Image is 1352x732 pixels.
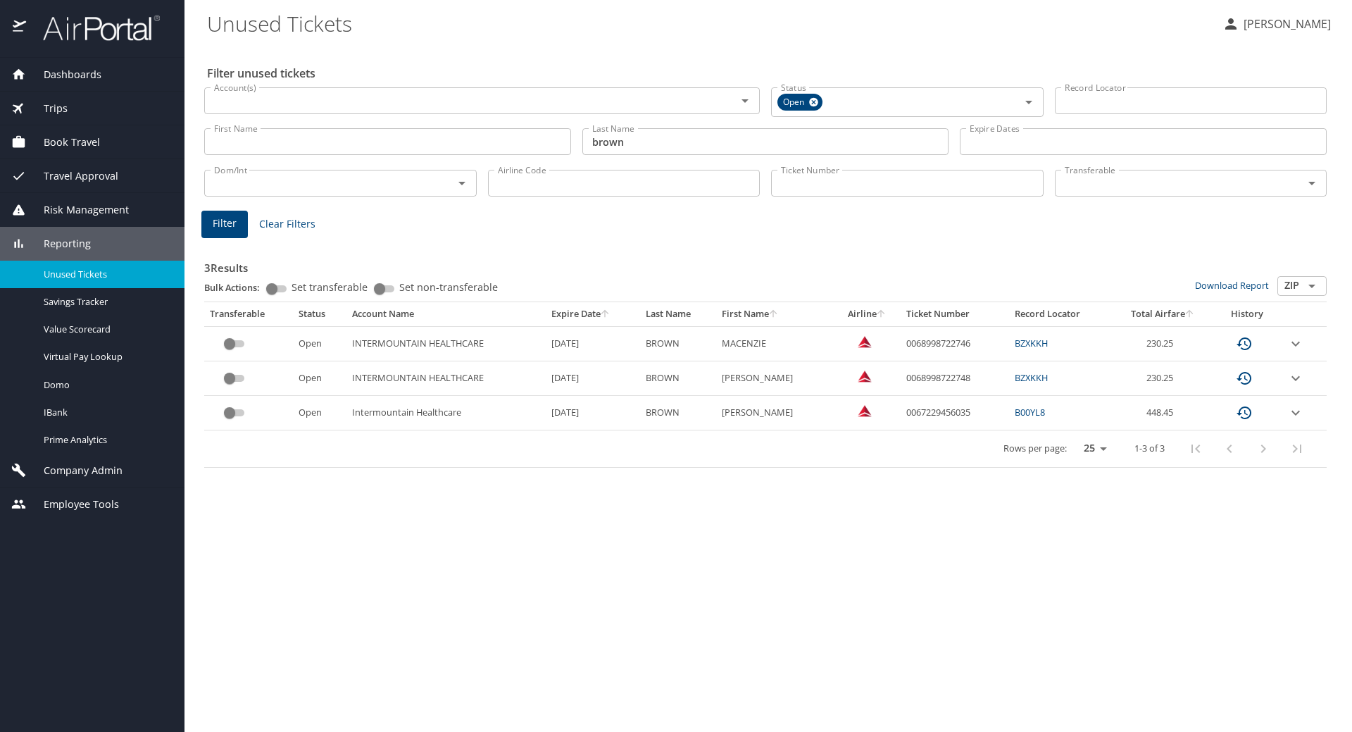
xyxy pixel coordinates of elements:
[1287,335,1304,352] button: expand row
[204,281,271,294] p: Bulk Actions:
[26,497,119,512] span: Employee Tools
[26,463,123,478] span: Company Admin
[1113,302,1213,326] th: Total Airfare
[207,1,1211,45] h1: Unused Tickets
[1302,276,1322,296] button: Open
[858,369,872,383] img: Delta Airlines
[716,361,834,396] td: [PERSON_NAME]
[640,361,715,396] td: BROWN
[207,62,1329,85] h2: Filter unused tickets
[26,101,68,116] span: Trips
[44,295,168,309] span: Savings Tracker
[26,202,129,218] span: Risk Management
[901,302,1009,326] th: Ticket Number
[1287,370,1304,387] button: expand row
[858,335,872,349] img: Delta Airlines
[346,361,546,396] td: INTERMOUNTAIN HEALTHCARE
[735,91,755,111] button: Open
[546,361,640,396] td: [DATE]
[26,67,101,82] span: Dashboards
[346,396,546,430] td: Intermountain Healthcare
[292,283,368,292] span: Set transferable
[26,135,100,150] span: Book Travel
[254,211,321,237] button: Clear Filters
[640,396,715,430] td: BROWN
[1302,173,1322,193] button: Open
[1113,361,1213,396] td: 230.25
[44,406,168,419] span: IBank
[1195,279,1269,292] a: Download Report
[546,396,640,430] td: [DATE]
[640,302,715,326] th: Last Name
[640,326,715,361] td: BROWN
[546,302,640,326] th: Expire Date
[259,216,315,233] span: Clear Filters
[44,268,168,281] span: Unused Tickets
[716,396,834,430] td: [PERSON_NAME]
[1003,444,1067,453] p: Rows per page:
[1015,337,1048,349] a: BZXKKH
[1009,302,1112,326] th: Record Locator
[346,302,546,326] th: Account Name
[716,326,834,361] td: MACENZIE
[213,215,237,232] span: Filter
[1213,302,1282,326] th: History
[1134,444,1165,453] p: 1-3 of 3
[901,326,1009,361] td: 0068998722746
[44,378,168,392] span: Domo
[399,283,498,292] span: Set non-transferable
[777,94,822,111] div: Open
[1217,11,1337,37] button: [PERSON_NAME]
[44,433,168,447] span: Prime Analytics
[293,302,346,326] th: Status
[204,252,1327,276] h3: 3 Results
[1072,438,1112,459] select: rows per page
[44,350,168,364] span: Virtual Pay Lookup
[858,404,872,418] img: Delta Airlines
[1015,406,1045,418] a: B00YL8
[293,396,346,430] td: Open
[777,95,813,110] span: Open
[293,361,346,396] td: Open
[1113,396,1213,430] td: 448.45
[1239,15,1331,32] p: [PERSON_NAME]
[1287,404,1304,421] button: expand row
[201,211,248,238] button: Filter
[1185,310,1195,319] button: sort
[44,323,168,336] span: Value Scorecard
[546,326,640,361] td: [DATE]
[27,14,160,42] img: airportal-logo.png
[13,14,27,42] img: icon-airportal.png
[452,173,472,193] button: Open
[834,302,901,326] th: Airline
[1015,371,1048,384] a: BZXKKH
[26,168,118,184] span: Travel Approval
[346,326,546,361] td: INTERMOUNTAIN HEALTHCARE
[26,236,91,252] span: Reporting
[293,326,346,361] td: Open
[1019,92,1039,112] button: Open
[901,361,1009,396] td: 0068998722748
[204,302,1327,468] table: custom pagination table
[1113,326,1213,361] td: 230.25
[877,310,887,319] button: sort
[901,396,1009,430] td: 0067229456035
[210,308,287,321] div: Transferable
[601,310,611,319] button: sort
[769,310,779,319] button: sort
[716,302,834,326] th: First Name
